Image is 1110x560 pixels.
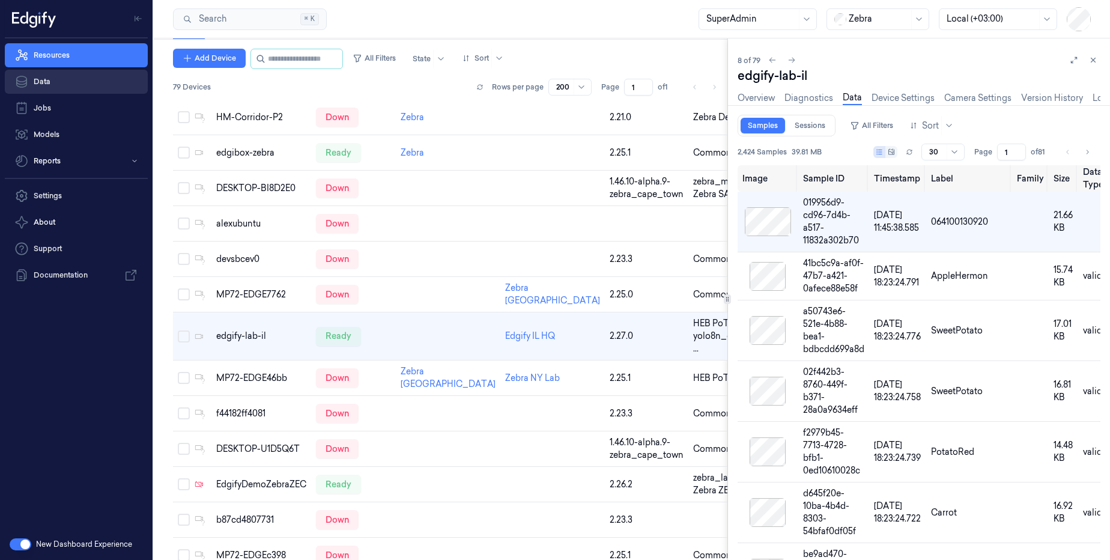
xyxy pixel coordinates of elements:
[216,253,306,266] div: devsbcev0
[693,147,764,159] span: Common_Model
[693,111,788,124] span: Zebra Deutsche Telek ...
[874,501,921,524] span: [DATE] 18:23:24.722
[792,147,822,157] span: 39.81 MB
[505,282,600,306] a: Zebra [GEOGRAPHIC_DATA]
[926,482,1012,543] td: Carrot
[194,13,226,25] span: Search
[926,361,1012,422] td: SweetPotato
[610,253,684,266] div: 2.23.3
[316,475,361,494] div: ready
[798,165,869,192] th: Sample ID
[216,372,306,385] div: MP72-EDGE46bb
[5,210,148,234] button: About
[5,149,148,173] button: Reports
[178,407,190,419] button: Select row
[401,366,496,389] a: Zebra [GEOGRAPHIC_DATA]
[1049,300,1078,361] td: 17.01 KB
[178,443,190,455] button: Select row
[610,478,684,491] div: 2.26.2
[316,327,361,346] div: ready
[129,9,148,28] button: Toggle Navigation
[874,318,921,342] span: [DATE] 18:23:24.776
[316,510,359,529] div: down
[178,218,190,230] button: Select row
[401,112,424,123] a: Zebra
[738,147,787,157] span: 2,424 Samples
[874,210,919,233] span: [DATE] 11:45:38.585
[610,372,684,385] div: 2.25.1
[610,436,684,461] div: 1.46.10-alpha.9-zebra_cape_town
[316,108,359,127] div: down
[178,111,190,123] button: Select row
[316,214,359,233] div: down
[974,147,992,157] span: Page
[316,285,359,304] div: down
[610,147,684,159] div: 2.25.1
[610,330,684,342] div: 2.27.0
[216,514,306,526] div: b87cd4807731
[926,422,1012,482] td: PotatoRed
[316,143,361,162] div: ready
[803,305,864,356] div: a50743e6-521e-4b88-bea1-bdbcdd699a8d
[874,440,921,463] span: [DATE] 18:23:24.739
[216,111,306,124] div: HM-Corridor-P2
[1031,147,1050,157] span: of 81
[738,55,760,65] span: 8 of 79
[5,184,148,208] a: Settings
[872,92,935,105] a: Device Settings
[178,478,190,490] button: Select row
[178,330,190,342] button: Select row
[173,8,327,30] button: Search⌘K
[693,472,755,484] span: zebra_lab_030
[316,404,359,423] div: down
[1021,92,1083,105] a: Version History
[178,147,190,159] button: Select row
[693,407,764,420] span: Common_Model
[178,372,190,384] button: Select row
[803,427,864,477] div: f2979b45-7713-4728-bfb1-0ed10610028c
[216,478,306,491] div: EdgifyDemoZebraZEC
[869,165,926,192] th: Timestamp
[803,196,864,247] div: 019956d9-cd96-7d4b-a517-11832a302b70
[505,373,560,383] a: Zebra NY Lab
[316,178,359,198] div: down
[610,288,684,301] div: 2.25.0
[693,372,784,385] span: HEB PoT Demo Model
[178,182,190,194] button: Select row
[5,43,148,67] a: Resources
[926,192,1012,252] td: 064100130920
[601,82,619,93] span: Page
[216,288,306,301] div: MP72-EDGE7762
[492,82,544,93] p: Rows per page
[741,118,785,133] a: Samples
[1049,361,1078,422] td: 16.81 KB
[173,82,211,93] span: 79 Devices
[784,92,833,105] a: Diagnostics
[738,165,798,192] th: Image
[610,514,684,526] div: 2.23.3
[348,49,401,68] button: All Filters
[1049,422,1078,482] td: 14.48 KB
[693,330,796,355] span: yolo8n_ov_384_uk_lab ...
[1049,482,1078,543] td: 16.92 KB
[845,116,898,135] button: All Filters
[5,123,148,147] a: Models
[944,92,1011,105] a: Camera Settings
[178,514,190,526] button: Select row
[693,288,764,301] span: Common_Model
[693,484,782,497] span: Zebra ZEC BLIR + LP ...
[874,264,919,288] span: [DATE] 18:23:24.791
[5,237,148,261] a: Support
[1060,144,1096,160] nav: pagination
[738,92,775,105] a: Overview
[5,263,148,287] a: Documentation
[1049,165,1078,192] th: Size
[610,407,684,420] div: 2.23.3
[693,317,784,330] span: HEB PoT Demo Model
[610,111,684,124] div: 2.21.0
[693,188,763,201] span: Zebra SA Demo 2
[178,253,190,265] button: Select row
[687,79,723,96] nav: pagination
[1079,144,1096,160] button: Go to next page
[803,487,864,538] div: d645f20e-10ba-4b4d-8303-54bfaf0df05f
